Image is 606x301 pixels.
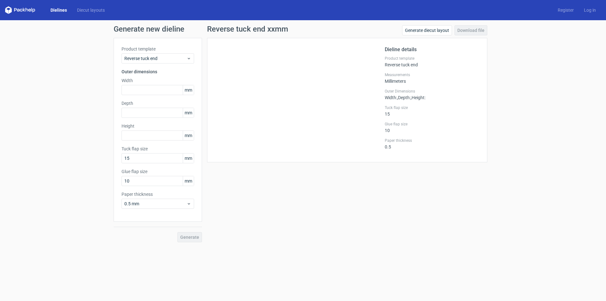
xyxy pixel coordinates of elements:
[397,95,411,100] span: , Depth :
[385,46,479,53] h2: Dieline details
[411,95,425,100] span: , Height :
[385,56,479,67] div: Reverse tuck end
[183,154,194,163] span: mm
[114,25,492,33] h1: Generate new dieline
[183,85,194,95] span: mm
[124,55,187,62] span: Reverse tuck end
[183,108,194,117] span: mm
[402,25,452,35] a: Generate diecut layout
[579,7,601,13] a: Log in
[553,7,579,13] a: Register
[122,168,194,175] label: Glue flap size
[385,138,479,143] label: Paper thickness
[385,89,479,94] label: Outer Dimensions
[122,191,194,197] label: Paper thickness
[385,122,479,127] label: Glue flap size
[122,123,194,129] label: Height
[122,100,194,106] label: Depth
[122,77,194,84] label: Width
[385,105,479,110] label: Tuck flap size
[385,72,479,77] label: Measurements
[385,72,479,84] div: Millimeters
[124,201,187,207] span: 0.5 mm
[385,105,479,117] div: 15
[385,56,479,61] label: Product template
[385,138,479,149] div: 0.5
[122,146,194,152] label: Tuck flap size
[385,95,397,100] span: Width :
[45,7,72,13] a: Dielines
[122,46,194,52] label: Product template
[385,122,479,133] div: 10
[72,7,110,13] a: Diecut layouts
[183,176,194,186] span: mm
[122,69,194,75] h3: Outer dimensions
[207,25,288,33] h1: Reverse tuck end xxmm
[183,131,194,140] span: mm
